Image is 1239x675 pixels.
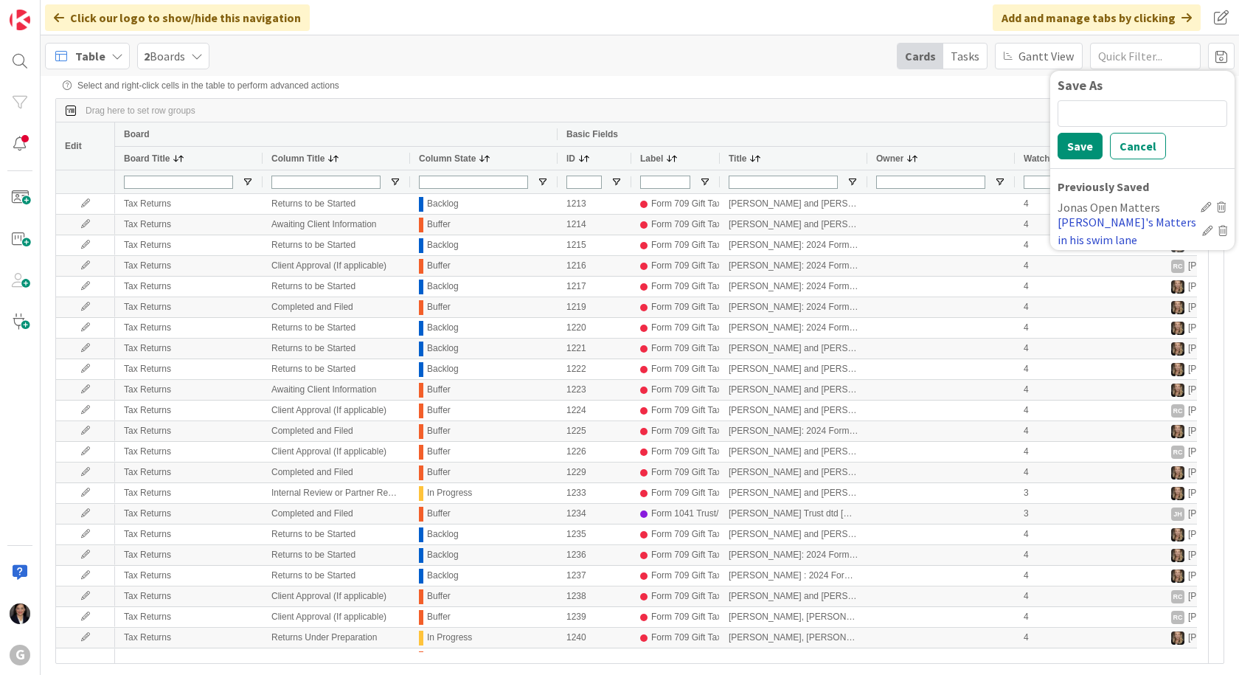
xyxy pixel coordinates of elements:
div: Form 709 Gift Tax [651,215,721,234]
div: Buffer [427,443,451,461]
div: 1214 [558,215,631,235]
div: 1235 [558,525,631,544]
input: ID Filter Input [566,176,602,189]
img: BS [1171,570,1184,583]
button: Open Filter Menu [242,176,254,188]
div: Cards [898,44,943,69]
div: Backlog [427,319,459,337]
div: 1240 [558,628,631,648]
div: [PERSON_NAME] and [PERSON_NAME]: 2024 Form 709 Due [DATE], extended to [DATE] [720,359,867,379]
div: Tax Returns [115,628,263,648]
div: Form 709 Gift Tax [651,649,721,668]
div: 4 [1015,442,1162,462]
div: Buffer [427,649,451,668]
div: Tax Returns [115,442,263,462]
div: 4 [1015,256,1162,276]
div: Buffer [427,587,451,606]
div: Returns to be Started [263,525,410,544]
img: BS [1171,425,1184,438]
input: Label Filter Input [640,176,690,189]
div: 1216 [558,256,631,276]
div: RC [1171,590,1184,603]
div: 1221 [558,339,631,359]
div: Tax Returns [115,194,263,214]
input: Owner Filter Input [876,176,985,189]
div: 1239 [558,607,631,627]
button: Open Filter Menu [994,176,1006,188]
div: 4 [1015,277,1162,297]
div: Form 709 Gift Tax [651,339,721,358]
div: RC [1171,404,1184,418]
div: RC [1171,611,1184,624]
div: Backlog [427,277,459,296]
div: Form 709 Gift Tax [651,525,721,544]
div: Form 709 Gift Tax [651,381,721,399]
div: Buffer [427,608,451,626]
div: [PERSON_NAME] and [PERSON_NAME]: 2024 Form 709 Due [DATE], extended to [DATE] [720,215,867,235]
img: BS [1171,466,1184,480]
div: Awaiting Client Information [263,648,410,668]
div: Tax Returns [115,256,263,276]
div: Buffer [427,463,451,482]
div: JH [1171,508,1184,521]
div: RC [1171,260,1184,273]
div: 1226 [558,442,631,462]
span: Board Title [124,153,170,164]
div: [PERSON_NAME] and [PERSON_NAME]: 2024 Form 709 Due [DATE], extended to [DATE] [720,463,867,482]
div: Returns to be Started [263,235,410,255]
img: BS [1171,322,1184,335]
img: BS [1171,549,1184,562]
span: Label [640,153,663,164]
div: 4 [1015,359,1162,379]
div: 1236 [558,545,631,565]
div: Form 709 Gift Tax [651,443,721,461]
input: Column State Filter Input [419,176,528,189]
div: Client Approval (If applicable) [263,586,410,606]
input: Watchers Filter Input [1024,176,1133,189]
span: Gantt View [1018,47,1074,65]
button: Cancel [1110,133,1166,159]
button: Open Filter Menu [389,176,401,188]
img: BS [1171,631,1184,645]
div: [PERSON_NAME] and [PERSON_NAME]: 2024 Form 709 Due [DATE], extended to [DATE] [720,442,867,462]
div: 4 [1015,194,1162,214]
button: Open Filter Menu [611,176,622,188]
span: Edit [65,141,82,151]
div: Tax Returns [115,297,263,317]
div: Form 709 Gift Tax [651,195,721,213]
button: Open Filter Menu [847,176,858,188]
input: Board Title Filter Input [124,176,233,189]
div: 3 [1015,504,1162,524]
input: Quick Filter... [1090,43,1201,69]
div: Completed and Filed [263,504,410,524]
div: 4 [1015,380,1162,400]
div: 4 [1015,401,1162,420]
div: Tax Returns [115,525,263,544]
span: Title [729,153,746,164]
div: 4 [1015,215,1162,235]
div: Tax Returns [115,277,263,297]
div: Buffer [427,257,451,275]
div: Tax Returns [115,318,263,338]
div: [PERSON_NAME] and [PERSON_NAME]: 2024 Form 709 Due [DATE], extended to [DATE] [720,401,867,420]
div: Returns to be Started [263,359,410,379]
div: Form 709 Gift Tax [651,277,721,296]
div: Tax Returns [115,463,263,482]
div: [PERSON_NAME], [PERSON_NAME] and [PERSON_NAME]: 2024 Form 709 Due [DATE], extended to [DATE] [720,628,867,648]
div: In Progress [427,629,472,647]
div: Returns to be Started [263,194,410,214]
div: Tax Returns [115,215,263,235]
div: Backlog [427,525,459,544]
div: 4 [1015,339,1162,359]
div: 4 [1015,566,1162,586]
div: Client Approval (If applicable) [263,607,410,627]
img: BS [1171,528,1184,541]
div: Returns to be Started [263,277,410,297]
div: Tax Returns [115,421,263,441]
div: Form 709 Gift Tax [651,484,721,502]
div: 4 [1015,463,1162,482]
div: [PERSON_NAME]: 2024 Form 709 Due [DATE], extended to [DATE] [720,318,867,338]
div: 1213 [558,194,631,214]
div: Buffer [427,401,451,420]
div: 1234 [558,504,631,524]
